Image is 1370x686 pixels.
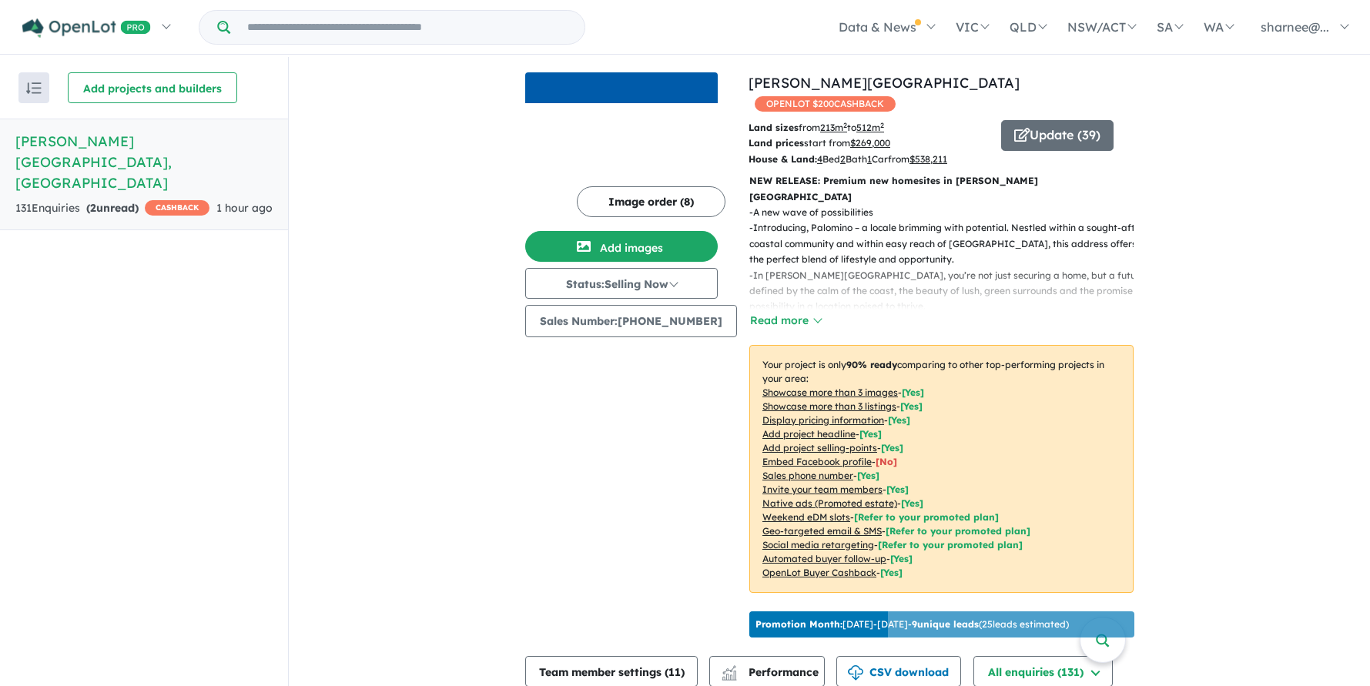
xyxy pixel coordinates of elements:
[724,665,819,679] span: Performance
[820,122,847,133] u: 213 m
[749,220,1146,267] p: - Introducing, Palomino – a locale brimming with potential. Nestled within a sought-after coastal...
[749,122,799,133] b: Land sizes
[525,231,718,262] button: Add images
[857,470,879,481] span: [ Yes ]
[878,539,1023,550] span: [Refer to your promoted plan]
[68,72,237,103] button: Add projects and builders
[843,121,847,129] sup: 2
[846,359,897,370] b: 90 % ready
[890,553,913,564] span: [Yes]
[850,137,890,149] u: $ 269,000
[145,200,209,216] span: CASHBACK
[762,470,853,481] u: Sales phone number
[749,173,1134,205] p: NEW RELEASE: Premium new homesites in [PERSON_NAME][GEOGRAPHIC_DATA]
[762,414,884,426] u: Display pricing information
[902,387,924,398] span: [ Yes ]
[867,153,872,165] u: 1
[1261,19,1329,35] span: sharnee@...
[912,618,979,630] b: 9 unique leads
[749,74,1020,92] a: [PERSON_NAME][GEOGRAPHIC_DATA]
[749,137,804,149] b: Land prices
[856,122,884,133] u: 512 m
[847,122,884,133] span: to
[888,414,910,426] span: [ Yes ]
[749,205,1146,220] p: - A new wave of possibilities
[668,665,681,679] span: 11
[762,400,896,412] u: Showcase more than 3 listings
[901,497,923,509] span: [Yes]
[762,511,850,523] u: Weekend eDM slots
[762,553,886,564] u: Automated buyer follow-up
[762,539,874,550] u: Social media retargeting
[749,152,990,167] p: Bed Bath Car from
[749,345,1134,593] p: Your project is only comparing to other top-performing projects in your area: - - - - - - - - - -...
[755,617,1069,631] p: [DATE] - [DATE] - ( 25 leads estimated)
[749,136,990,151] p: start from
[749,120,990,136] p: from
[525,305,737,337] button: Sales Number:[PHONE_NUMBER]
[859,428,882,440] span: [ Yes ]
[749,153,817,165] b: House & Land:
[817,153,822,165] u: 4
[886,484,909,495] span: [ Yes ]
[233,11,581,44] input: Try estate name, suburb, builder or developer
[722,671,737,681] img: bar-chart.svg
[22,18,151,38] img: Openlot PRO Logo White
[880,121,884,129] sup: 2
[762,442,877,453] u: Add project selling-points
[762,567,876,578] u: OpenLot Buyer Cashback
[90,201,96,215] span: 2
[762,387,898,398] u: Showcase more than 3 images
[840,153,846,165] u: 2
[880,567,903,578] span: [Yes]
[755,618,842,630] b: Promotion Month:
[881,442,903,453] span: [ Yes ]
[762,497,897,509] u: Native ads (Promoted estate)
[762,484,883,495] u: Invite your team members
[749,268,1146,315] p: - In [PERSON_NAME][GEOGRAPHIC_DATA], you’re not just securing a home, but a future defined by the...
[900,400,923,412] span: [ Yes ]
[15,131,273,193] h5: [PERSON_NAME][GEOGRAPHIC_DATA] , [GEOGRAPHIC_DATA]
[854,511,999,523] span: [Refer to your promoted plan]
[886,525,1030,537] span: [Refer to your promoted plan]
[216,201,273,215] span: 1 hour ago
[909,153,947,165] u: $ 538,211
[762,456,872,467] u: Embed Facebook profile
[15,199,209,218] div: 131 Enquir ies
[762,428,856,440] u: Add project headline
[722,665,736,674] img: line-chart.svg
[876,456,897,467] span: [ No ]
[26,82,42,94] img: sort.svg
[762,525,882,537] u: Geo-targeted email & SMS
[86,201,139,215] strong: ( unread)
[525,268,718,299] button: Status:Selling Now
[755,96,896,112] span: OPENLOT $ 200 CASHBACK
[577,186,725,217] button: Image order (8)
[1001,120,1114,151] button: Update (39)
[848,665,863,681] img: download icon
[749,312,822,330] button: Read more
